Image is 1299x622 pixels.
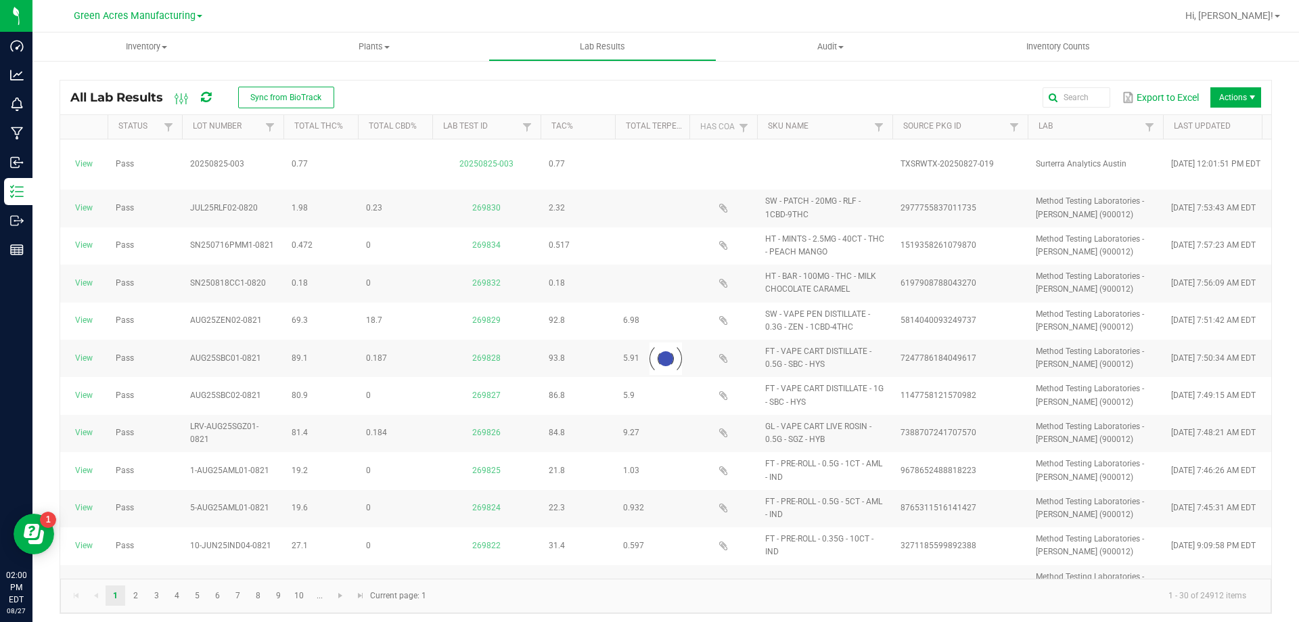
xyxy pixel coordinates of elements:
a: Plants [260,32,488,61]
a: Page 4 [167,585,187,606]
a: Lot NumberSortable [193,121,261,132]
span: Plants [261,41,488,53]
a: Page 6 [208,585,227,606]
a: Filter [735,119,752,136]
kendo-pager: Current page: 1 [60,579,1271,613]
a: Filter [160,118,177,135]
inline-svg: Inbound [10,156,24,169]
a: Lab Test IDSortable [443,121,518,132]
li: Actions [1210,87,1261,108]
a: Go to the last page [350,585,370,606]
a: Total THC%Sortable [294,121,352,132]
a: Page 9 [269,585,288,606]
kendo-pager-info: 1 - 30 of 24912 items [434,585,1257,607]
a: Page 3 [147,585,166,606]
a: Page 8 [248,585,268,606]
span: Lab Results [562,41,643,53]
a: Filter [519,118,535,135]
span: Go to the next page [335,590,346,601]
inline-svg: Manufacturing [10,127,24,140]
inline-svg: Inventory [10,185,24,198]
a: TAC%Sortable [551,121,610,132]
a: Last UpdatedSortable [1174,121,1293,132]
a: Total Terpenes%Sortable [626,121,684,132]
a: LabSortable [1039,121,1141,132]
a: SKU NameSortable [768,121,870,132]
a: Page 5 [187,585,207,606]
span: Green Acres Manufacturing [74,10,196,22]
span: Go to the last page [355,590,366,601]
th: Has CoA [689,115,757,139]
button: Sync from BioTrack [238,87,334,108]
a: Inventory [32,32,260,61]
a: Audit [716,32,944,61]
a: Filter [1006,118,1022,135]
inline-svg: Monitoring [10,97,24,111]
inline-svg: Dashboard [10,39,24,53]
a: Page 1 [106,585,125,606]
a: Total CBD%Sortable [369,121,427,132]
inline-svg: Outbound [10,214,24,227]
a: Page 2 [126,585,145,606]
a: Filter [1141,118,1158,135]
input: Search [1043,87,1110,108]
span: Hi, [PERSON_NAME]! [1185,10,1273,21]
a: Go to the next page [331,585,350,606]
a: Inventory Counts [944,32,1172,61]
p: 08/27 [6,606,26,616]
div: All Lab Results [70,86,344,109]
button: Export to Excel [1118,86,1202,109]
a: Lab Results [488,32,716,61]
iframe: Resource center [14,514,54,554]
span: Inventory Counts [1008,41,1108,53]
inline-svg: Reports [10,243,24,257]
iframe: Resource center unread badge [40,512,56,528]
a: Filter [871,118,887,135]
span: Inventory [32,41,260,53]
a: Page 7 [228,585,248,606]
inline-svg: Analytics [10,68,24,82]
a: Page 11 [310,585,329,606]
a: Filter [262,118,278,135]
a: StatusSortable [118,121,160,132]
a: Page 10 [290,585,309,606]
a: Source Pkg IDSortable [903,121,1005,132]
span: Audit [717,41,944,53]
span: Sync from BioTrack [250,93,321,102]
p: 02:00 PM EDT [6,569,26,606]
